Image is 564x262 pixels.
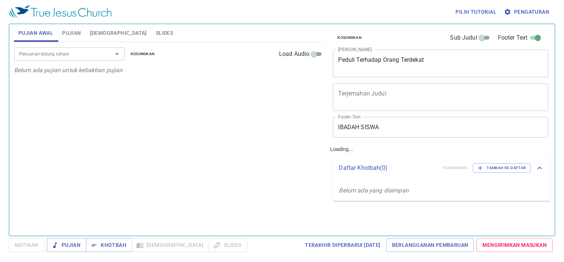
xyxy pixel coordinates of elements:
[478,165,526,171] span: Tambah ke Daftar
[131,51,155,57] span: Kosongkan
[92,241,126,250] span: Khotbah
[62,28,81,38] span: Pujian
[47,238,86,252] button: Pujian
[279,50,310,58] span: Load Audio
[392,241,468,250] span: Berlangganan Pembaruan
[302,238,383,252] a: Terakhir Diperbarui [DATE]
[502,5,552,19] button: Pengaturan
[9,5,111,19] img: True Jesus Church
[337,34,361,41] span: Kosongkan
[450,33,477,42] span: Sub Judul
[339,187,408,194] i: Belum ada yang disimpan
[156,28,173,38] span: Slides
[53,241,80,250] span: Pujian
[505,7,549,17] span: Pengaturan
[305,241,380,250] span: Terakhir Diperbarui [DATE]
[482,241,547,250] span: Mengirimkan Masukan
[498,33,528,42] span: Footer Text
[473,163,531,173] button: Tambah ke Daftar
[386,238,474,252] a: Berlangganan Pembaruan
[112,49,122,59] button: Open
[86,238,132,252] button: Khotbah
[327,21,553,233] div: Loading...
[338,56,543,70] textarea: Peduli Terhadap Orang Terdekat
[339,164,437,172] p: Daftar Khotbah ( 0 )
[477,238,553,252] a: Mengirimkan Masukan
[455,7,496,17] span: Pilih tutorial
[14,67,123,74] i: Belum ada pujian untuk kebaktian pujian
[453,5,499,19] button: Pilih tutorial
[18,28,53,38] span: Pujian Awal
[126,50,159,58] button: Kosongkan
[333,33,366,42] button: Kosongkan
[90,28,147,38] span: [DEMOGRAPHIC_DATA]
[333,156,550,180] div: Daftar Khotbah(0)KosongkanTambah ke Daftar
